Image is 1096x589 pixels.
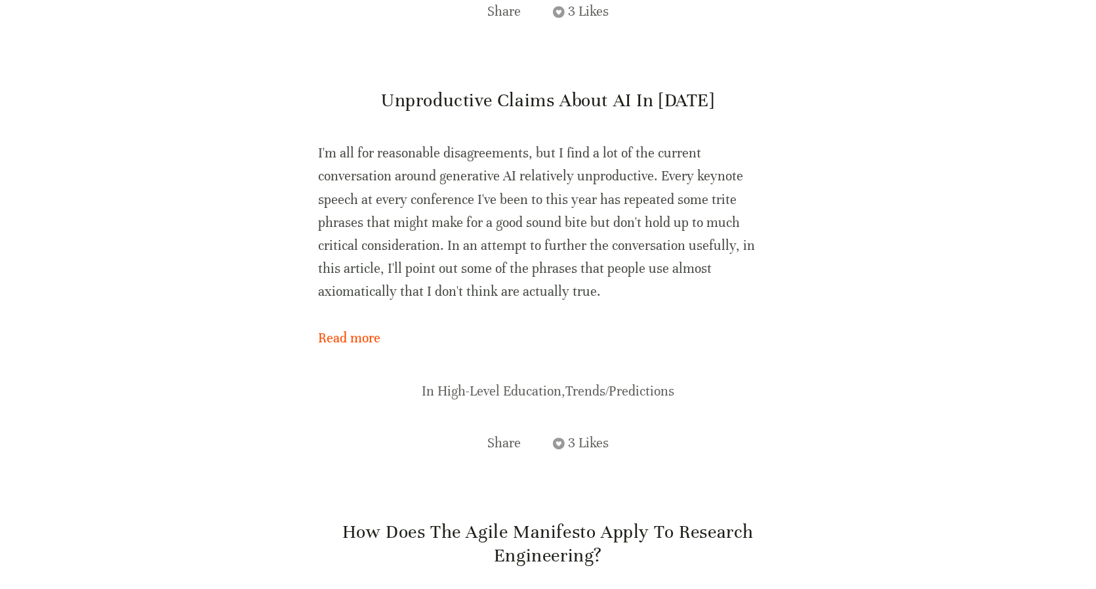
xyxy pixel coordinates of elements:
[568,435,609,451] span: 3 Likes
[422,383,434,399] span: In
[319,327,778,350] a: Read more
[342,521,754,567] a: How Does the Agile Manifesto Apply to Research Engineering?
[319,142,778,303] p: I'm all for reasonable disagreements, but I find a lot of the current conversation around generat...
[568,3,609,20] span: 3 Likes
[487,432,521,455] div: Share
[422,383,674,399] span: ,
[437,383,561,399] a: High-Level Education
[565,383,674,399] a: Trends/Predictions
[381,89,715,112] a: Unproductive Claims about AI in [DATE]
